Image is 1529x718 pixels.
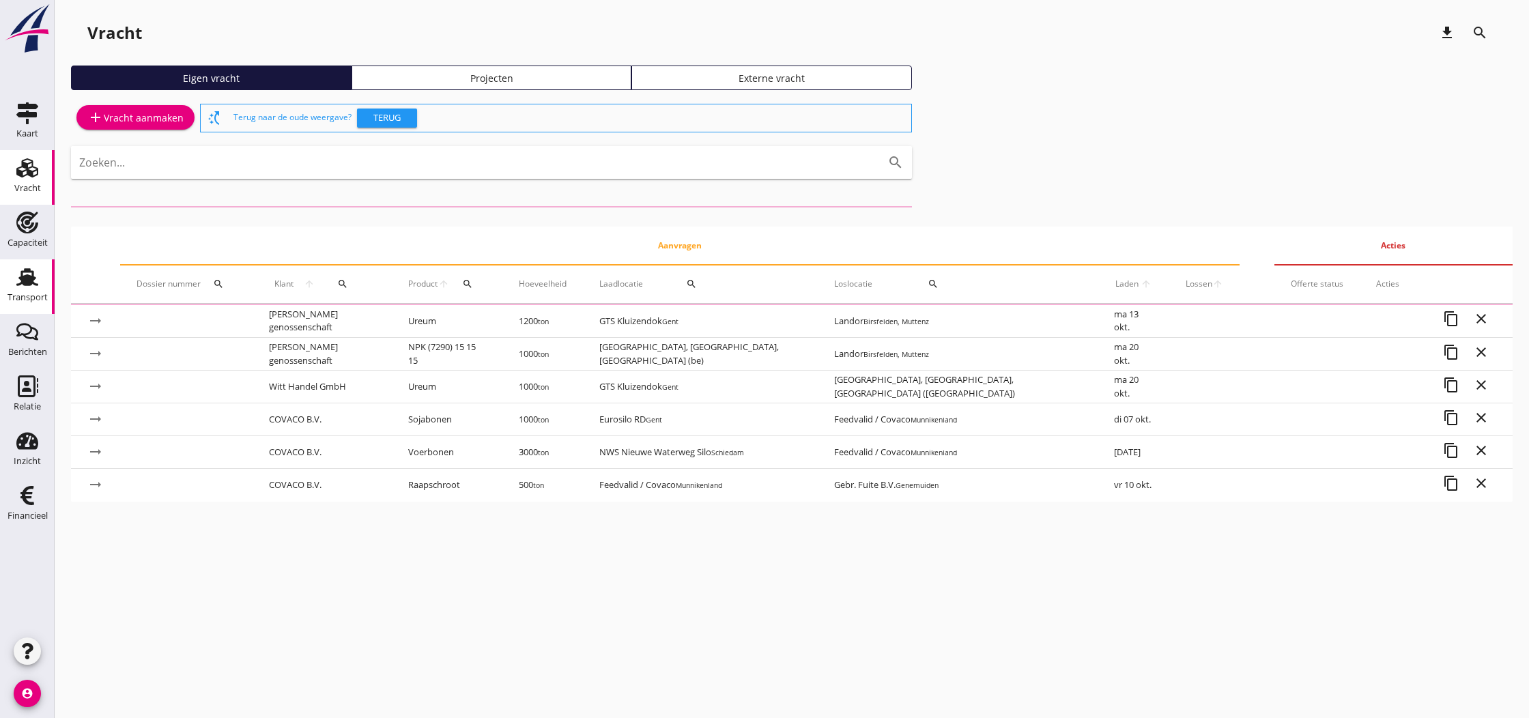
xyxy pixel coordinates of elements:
[1473,410,1489,426] i: close
[818,469,1098,502] td: Gebr. Fuite B.V.
[583,436,818,469] td: NWS Nieuwe Waterweg Silo
[87,476,104,493] i: arrow_right_alt
[818,436,1098,469] td: Feedvalid / Covaco
[1212,278,1223,289] i: arrow_upward
[337,278,348,289] i: search
[887,154,904,171] i: search
[1443,475,1459,491] i: content_copy
[87,345,104,362] i: arrow_right_alt
[1439,25,1455,41] i: download
[1443,442,1459,459] i: content_copy
[1098,436,1169,469] td: [DATE]
[206,110,223,126] i: switch_access_shortcut
[408,278,438,290] span: Product
[662,382,678,392] small: Gent
[538,349,549,359] small: ton
[519,315,549,327] span: 1200
[1098,371,1169,403] td: ma 20 okt.
[392,436,502,469] td: Voerbonen
[1274,227,1513,265] th: Acties
[120,227,1240,265] th: Aanvragen
[253,436,392,469] td: COVACO B.V.
[1114,278,1139,290] span: Laden
[676,480,722,490] small: Munnikenland
[711,448,744,457] small: Schiedam
[638,71,906,85] div: Externe vracht
[583,338,818,371] td: [GEOGRAPHIC_DATA], [GEOGRAPHIC_DATA], [GEOGRAPHIC_DATA] (be)
[14,457,41,465] div: Inzicht
[8,238,48,247] div: Capaciteit
[87,22,142,44] div: Vracht
[233,104,906,132] div: Terug naar de oude weergave?
[8,511,48,520] div: Financieel
[1443,311,1459,327] i: content_copy
[392,371,502,403] td: Ureum
[519,446,549,458] span: 3000
[438,278,450,289] i: arrow_upward
[3,3,52,54] img: logo-small.a267ee39.svg
[1098,469,1169,502] td: vr 10 okt.
[1376,278,1496,290] div: Acties
[818,403,1098,436] td: Feedvalid / Covaco
[87,444,104,460] i: arrow_right_alt
[818,371,1098,403] td: [GEOGRAPHIC_DATA], [GEOGRAPHIC_DATA], [GEOGRAPHIC_DATA] ([GEOGRAPHIC_DATA])
[392,403,502,436] td: Sojabonen
[77,71,345,85] div: Eigen vracht
[911,415,957,425] small: Munnikenland
[818,305,1098,338] td: Landor
[1473,377,1489,393] i: close
[818,338,1098,371] td: Landor
[8,347,47,356] div: Berichten
[137,268,236,300] div: Dossier nummer
[14,680,41,707] i: account_circle
[253,403,392,436] td: COVACO B.V.
[686,278,697,289] i: search
[583,469,818,502] td: Feedvalid / Covaco
[533,480,544,490] small: ton
[392,305,502,338] td: Ureum
[631,66,912,90] a: Externe vracht
[896,480,939,490] small: Genemuiden
[87,411,104,427] i: arrow_right_alt
[519,478,544,491] span: 500
[1291,278,1343,290] div: Offerte status
[79,152,866,173] input: Zoeken...
[646,415,662,425] small: Gent
[538,317,549,326] small: ton
[519,413,549,425] span: 1000
[358,71,626,85] div: Projecten
[253,469,392,502] td: COVACO B.V.
[87,109,104,126] i: add
[87,313,104,329] i: arrow_right_alt
[8,293,48,302] div: Transport
[1473,311,1489,327] i: close
[16,129,38,138] div: Kaart
[1098,403,1169,436] td: di 07 okt.
[14,184,41,192] div: Vracht
[1473,344,1489,360] i: close
[253,371,392,403] td: Witt Handel GmbH
[1140,278,1153,289] i: arrow_upward
[269,278,298,290] span: Klant
[911,448,957,457] small: Munnikenland
[1186,278,1212,290] span: Lossen
[253,305,392,338] td: [PERSON_NAME] genossenschaft
[1472,25,1488,41] i: search
[1098,305,1169,338] td: ma 13 okt.
[928,278,939,289] i: search
[519,278,567,290] div: Hoeveelheid
[1443,410,1459,426] i: content_copy
[1473,475,1489,491] i: close
[538,448,549,457] small: ton
[538,415,549,425] small: ton
[834,268,1081,300] div: Loslocatie
[1098,338,1169,371] td: ma 20 okt.
[519,347,549,360] span: 1000
[298,278,319,289] i: arrow_upward
[863,349,929,359] small: Birsfelden, Muttenz
[1473,442,1489,459] i: close
[362,111,412,125] div: Terug
[392,338,502,371] td: NPK (7290) 15 15 15
[462,278,473,289] i: search
[538,382,549,392] small: ton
